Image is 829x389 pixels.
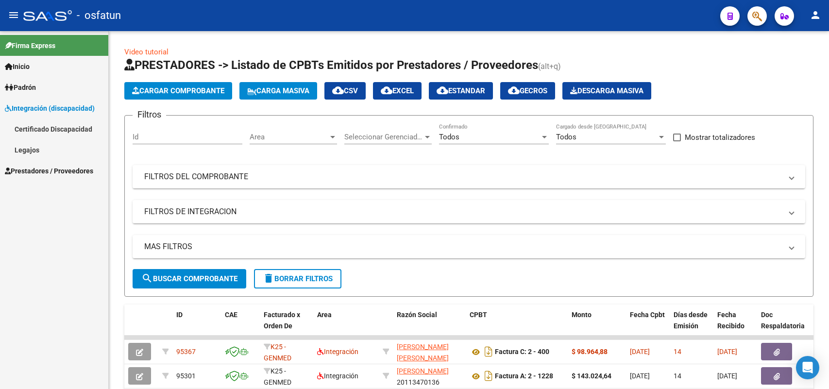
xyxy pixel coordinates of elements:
span: CSV [332,86,358,95]
span: Seleccionar Gerenciador [344,133,423,141]
span: 14 [674,372,681,380]
mat-icon: cloud_download [381,85,392,96]
i: Descargar documento [482,368,495,384]
mat-panel-title: FILTROS DEL COMPROBANTE [144,171,782,182]
datatable-header-cell: Días desde Emisión [670,304,713,347]
mat-expansion-panel-header: FILTROS DE INTEGRACION [133,200,805,223]
datatable-header-cell: CPBT [466,304,568,347]
mat-icon: menu [8,9,19,21]
span: Razón Social [397,311,437,319]
datatable-header-cell: ID [172,304,221,347]
span: Buscar Comprobante [141,274,237,283]
mat-expansion-panel-header: FILTROS DEL COMPROBANTE [133,165,805,188]
span: 95367 [176,348,196,355]
button: Carga Masiva [239,82,317,100]
span: K25 - GENMED [264,367,291,386]
datatable-header-cell: Facturado x Orden De [260,304,313,347]
span: Firma Express [5,40,55,51]
span: CPBT [470,311,487,319]
span: Todos [556,133,576,141]
span: Inicio [5,61,30,72]
span: - osfatun [77,5,121,26]
mat-icon: cloud_download [508,85,520,96]
span: Facturado x Orden De [264,311,300,330]
span: Area [250,133,328,141]
span: Carga Masiva [247,86,309,95]
span: 95301 [176,372,196,380]
mat-icon: cloud_download [332,85,344,96]
h3: Filtros [133,108,166,121]
span: Integración [317,348,358,355]
datatable-header-cell: Fecha Cpbt [626,304,670,347]
mat-icon: person [810,9,821,21]
div: Open Intercom Messenger [796,356,819,379]
app-download-masive: Descarga masiva de comprobantes (adjuntos) [562,82,651,100]
span: (alt+q) [538,62,561,71]
mat-icon: cloud_download [437,85,448,96]
button: Buscar Comprobante [133,269,246,288]
datatable-header-cell: Doc Respaldatoria [757,304,815,347]
button: Cargar Comprobante [124,82,232,100]
span: PRESTADORES -> Listado de CPBTs Emitidos por Prestadores / Proveedores [124,58,538,72]
div: 27351753647 [397,341,462,362]
span: Días desde Emisión [674,311,708,330]
span: EXCEL [381,86,414,95]
span: Borrar Filtros [263,274,333,283]
span: Prestadores / Proveedores [5,166,93,176]
span: Integración [317,372,358,380]
span: CAE [225,311,237,319]
button: CSV [324,82,366,100]
span: Gecros [508,86,547,95]
span: Padrón [5,82,36,93]
mat-expansion-panel-header: MAS FILTROS [133,235,805,258]
span: [PERSON_NAME] [PERSON_NAME] [397,343,449,362]
strong: Factura A: 2 - 1228 [495,372,553,380]
button: Gecros [500,82,555,100]
span: [PERSON_NAME] [397,367,449,375]
strong: $ 98.964,88 [572,348,608,355]
datatable-header-cell: CAE [221,304,260,347]
mat-panel-title: MAS FILTROS [144,241,782,252]
span: Area [317,311,332,319]
span: Cargar Comprobante [132,86,224,95]
mat-panel-title: FILTROS DE INTEGRACION [144,206,782,217]
span: Integración (discapacidad) [5,103,95,114]
span: K25 - GENMED [264,343,291,362]
button: EXCEL [373,82,422,100]
a: Video tutorial [124,48,169,56]
mat-icon: delete [263,272,274,284]
span: Todos [439,133,459,141]
span: [DATE] [717,348,737,355]
span: Descarga Masiva [570,86,643,95]
span: Monto [572,311,592,319]
span: [DATE] [717,372,737,380]
datatable-header-cell: Monto [568,304,626,347]
datatable-header-cell: Area [313,304,379,347]
button: Estandar [429,82,493,100]
datatable-header-cell: Razón Social [393,304,466,347]
datatable-header-cell: Fecha Recibido [713,304,757,347]
button: Borrar Filtros [254,269,341,288]
span: Mostrar totalizadores [685,132,755,143]
span: Fecha Recibido [717,311,744,330]
button: Descarga Masiva [562,82,651,100]
strong: $ 143.024,64 [572,372,611,380]
span: Fecha Cpbt [630,311,665,319]
div: 20113470136 [397,366,462,386]
strong: Factura C: 2 - 400 [495,348,549,356]
span: 14 [674,348,681,355]
mat-icon: search [141,272,153,284]
i: Descargar documento [482,344,495,359]
span: ID [176,311,183,319]
span: Estandar [437,86,485,95]
span: [DATE] [630,372,650,380]
span: Doc Respaldatoria [761,311,805,330]
span: [DATE] [630,348,650,355]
